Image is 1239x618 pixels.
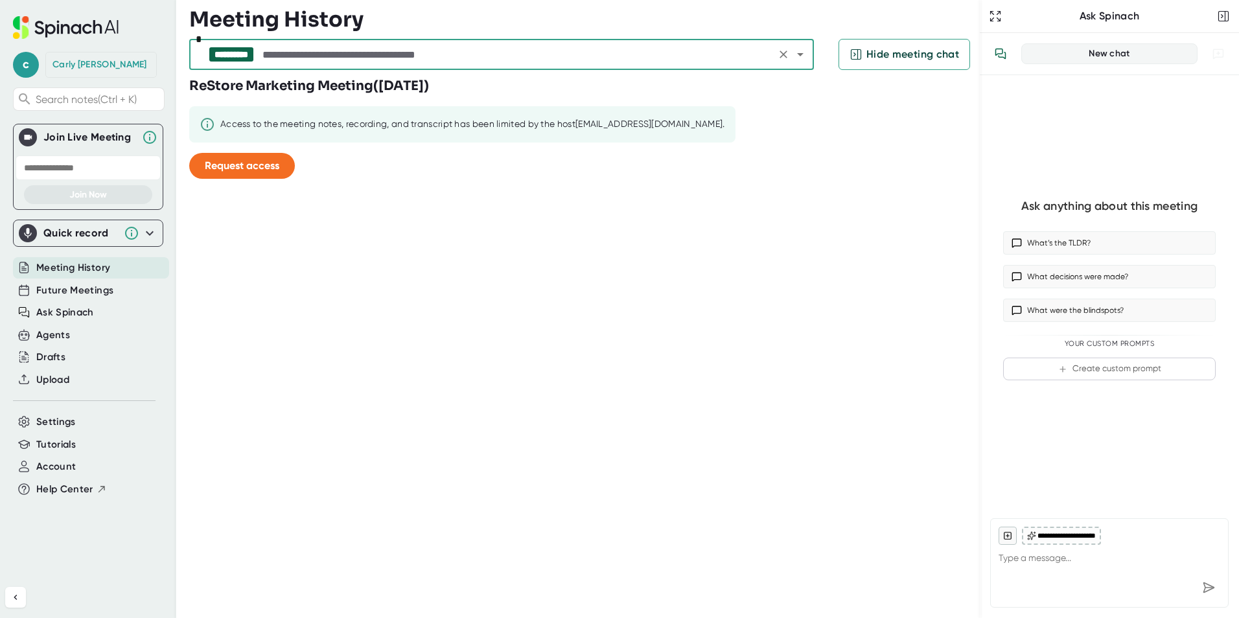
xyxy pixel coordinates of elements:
[36,372,69,387] button: Upload
[19,220,157,246] div: Quick record
[36,415,76,429] button: Settings
[43,227,117,240] div: Quick record
[36,482,107,497] button: Help Center
[1004,10,1214,23] div: Ask Spinach
[1003,231,1216,255] button: What’s the TLDR?
[866,47,959,62] span: Hide meeting chat
[205,159,279,172] span: Request access
[24,185,152,204] button: Join Now
[1003,299,1216,322] button: What were the blindspots?
[189,153,295,179] button: Request access
[36,350,65,365] button: Drafts
[36,482,93,497] span: Help Center
[1197,576,1220,599] div: Send message
[21,131,34,144] img: Join Live Meeting
[19,124,157,150] div: Join Live MeetingJoin Live Meeting
[1214,7,1233,25] button: Close conversation sidebar
[1030,48,1189,60] div: New chat
[986,7,1004,25] button: Expand to Ask Spinach page
[220,119,725,130] div: Access to the meeting notes, recording, and transcript has been limited by the host [EMAIL_ADDRES...
[189,7,364,32] h3: Meeting History
[69,189,107,200] span: Join Now
[839,39,970,70] button: Hide meeting chat
[36,328,70,343] button: Agents
[791,45,809,63] button: Open
[36,93,161,106] span: Search notes (Ctrl + K)
[13,52,39,78] span: c
[1021,199,1198,214] div: Ask anything about this meeting
[36,283,113,298] button: Future Meetings
[43,131,135,144] div: Join Live Meeting
[1003,339,1216,349] div: Your Custom Prompts
[36,459,76,474] button: Account
[1003,265,1216,288] button: What decisions were made?
[36,437,76,452] button: Tutorials
[36,305,94,320] button: Ask Spinach
[1003,358,1216,380] button: Create custom prompt
[52,59,147,71] div: Carly Colgan
[988,41,1013,67] button: View conversation history
[189,76,429,96] h3: ReStore Marketing Meeting ( [DATE] )
[36,260,110,275] button: Meeting History
[774,45,793,63] button: Clear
